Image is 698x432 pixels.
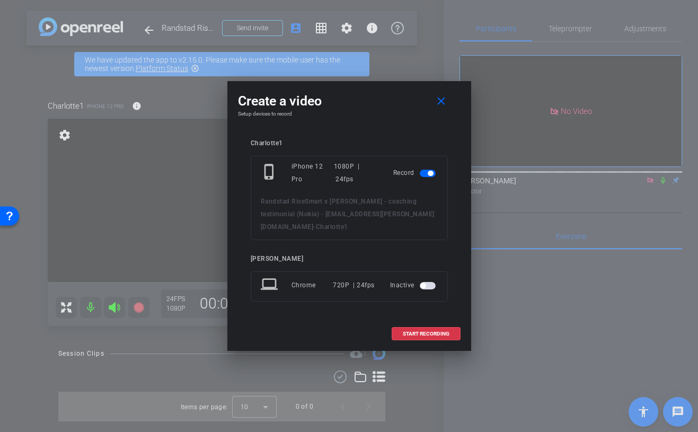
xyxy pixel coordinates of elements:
[334,160,378,186] div: 1080P | 24fps
[403,331,449,337] span: START RECORDING
[238,111,461,117] h4: Setup devices to record
[291,160,334,186] div: iPhone 12 Pro
[392,327,461,340] button: START RECORDING
[393,160,438,186] div: Record
[291,276,333,295] div: Chrome
[251,139,448,147] div: Charlotte1
[435,95,448,108] mat-icon: close
[261,163,280,182] mat-icon: phone_iphone
[390,276,438,295] div: Inactive
[313,223,316,231] span: -
[316,223,348,231] span: Charlotte1
[238,92,461,111] div: Create a video
[251,255,448,263] div: [PERSON_NAME]
[333,276,375,295] div: 720P | 24fps
[261,198,435,231] span: Randstad RiseSmart x [PERSON_NAME] - coaching testimonial (Nokia) - [EMAIL_ADDRESS][PERSON_NAME][...
[261,276,280,295] mat-icon: laptop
